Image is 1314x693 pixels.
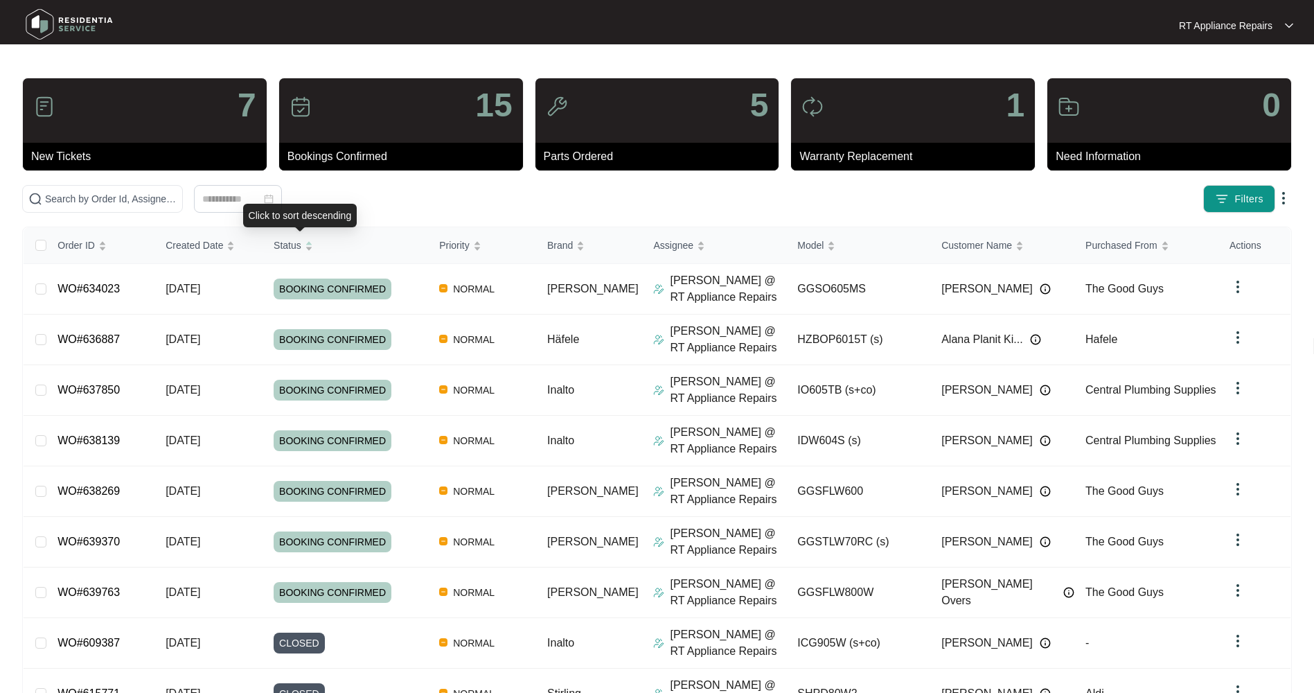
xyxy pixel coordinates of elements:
[447,635,500,651] span: NORMAL
[653,486,664,497] img: Assigner Icon
[1085,637,1089,649] span: -
[290,96,312,118] img: icon
[1085,333,1117,345] span: Hafele
[786,568,930,618] td: GGSFLW800W
[428,227,536,264] th: Priority
[447,584,500,601] span: NORMAL
[786,466,930,517] td: GGSFLW600
[1229,279,1246,295] img: dropdown arrow
[1229,329,1246,346] img: dropdown arrow
[238,89,256,122] p: 7
[1218,227,1290,264] th: Actions
[45,191,177,207] input: Search by Order Id, Assignee Name, Customer Name, Brand and Model
[547,238,573,253] span: Brand
[1229,481,1246,498] img: dropdown arrow
[1006,89,1024,122] p: 1
[439,385,447,394] img: Vercel Logo
[1040,536,1051,547] img: Info icon
[166,238,223,253] span: Created Date
[243,204,357,227] div: Click to sort descending
[447,534,500,550] span: NORMAL
[670,576,786,609] p: [PERSON_NAME] @ RT Appliance Repairs
[57,384,120,396] a: WO#637850
[28,192,42,206] img: search-icon
[447,432,500,449] span: NORMAL
[941,432,1033,449] span: [PERSON_NAME]
[21,3,118,45] img: residentia service logo
[547,637,574,649] span: Inalto
[447,281,500,297] span: NORMAL
[670,374,786,407] p: [PERSON_NAME] @ RT Appliance Repairs
[274,238,301,253] span: Status
[166,283,200,295] span: [DATE]
[786,416,930,466] td: IDW604S (s)
[642,227,786,264] th: Assignee
[166,637,200,649] span: [DATE]
[439,284,447,292] img: Vercel Logo
[1085,586,1164,598] span: The Good Guys
[786,315,930,365] td: HZBOP6015T (s)
[57,536,120,547] a: WO#639370
[439,335,447,343] img: Vercel Logo
[166,536,200,547] span: [DATE]
[1074,227,1218,264] th: Purchased From
[33,96,55,118] img: icon
[1085,485,1164,497] span: The Good Guys
[547,384,574,396] span: Inalto
[670,525,786,559] p: [PERSON_NAME] @ RT Appliance Repairs
[274,582,391,603] span: BOOKING CONFIRMED
[941,382,1033,398] span: [PERSON_NAME]
[57,333,120,345] a: WO#636887
[1229,633,1246,649] img: dropdown arrow
[653,638,664,649] img: Assigner Icon
[447,382,500,398] span: NORMAL
[786,365,930,416] td: IO605TB (s+co)
[941,483,1033,500] span: [PERSON_NAME]
[1215,192,1229,206] img: filter icon
[1030,334,1041,345] img: Info icon
[786,517,930,568] td: GGSTLW70RC (s)
[536,227,642,264] th: Brand
[57,435,120,446] a: WO#638139
[653,435,664,446] img: Assigner Icon
[1229,380,1246,396] img: dropdown arrow
[1229,582,1246,599] img: dropdown arrow
[653,334,664,345] img: Assigner Icon
[1085,384,1216,396] span: Central Plumbing Supplies
[547,283,639,295] span: [PERSON_NAME]
[547,586,639,598] span: [PERSON_NAME]
[941,534,1033,550] span: [PERSON_NAME]
[750,89,769,122] p: 5
[1040,638,1051,649] img: Info icon
[544,148,779,165] p: Parts Ordered
[670,272,786,306] p: [PERSON_NAME] @ RT Appliance Repairs
[1234,192,1263,207] span: Filters
[653,385,664,396] img: Assigner Icon
[46,227,154,264] th: Order ID
[274,380,391,401] span: BOOKING CONFIRMED
[941,238,1012,253] span: Customer Name
[653,283,664,295] img: Assigner Icon
[274,633,325,653] span: CLOSED
[786,264,930,315] td: GGSO605MS
[941,635,1033,651] span: [PERSON_NAME]
[447,483,500,500] span: NORMAL
[439,588,447,596] img: Vercel Logo
[670,323,786,356] p: [PERSON_NAME] @ RT Appliance Repairs
[670,626,786,660] p: [PERSON_NAME] @ RT Appliance Repairs
[1262,89,1281,122] p: 0
[57,586,120,598] a: WO#639763
[547,485,639,497] span: [PERSON_NAME]
[1085,283,1164,295] span: The Good Guys
[941,576,1056,609] span: [PERSON_NAME] Overs
[1085,536,1164,547] span: The Good Guys
[439,638,447,647] img: Vercel Logo
[653,238,693,253] span: Assignee
[547,536,639,547] span: [PERSON_NAME]
[166,586,200,598] span: [DATE]
[786,618,930,669] td: ICG905W (s+co)
[797,238,824,253] span: Model
[274,329,391,350] span: BOOKING CONFIRMED
[1179,19,1272,33] p: RT Appliance Repairs
[547,333,579,345] span: Häfele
